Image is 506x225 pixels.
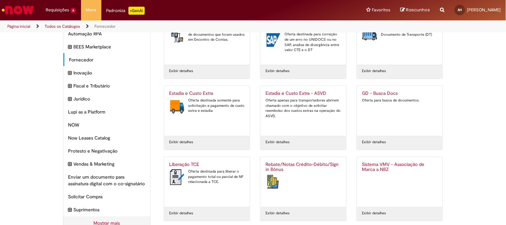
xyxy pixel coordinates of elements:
span: Protesto e Negativação [68,148,145,154]
span: NOW [68,122,145,128]
div: Protesto e Negativação [63,144,150,158]
span: Rascunhos [406,7,430,13]
div: expandir categoria Jurídico Jurídico [63,92,150,105]
h2: GD - Busca Docs [362,91,438,96]
a: Estadia e Custo Extra - ASVD Oferta apenas para transportadores abrirem chamado com o objetivo de... [261,86,346,136]
div: Fornecedor [63,53,150,66]
span: More [86,7,96,13]
h2: Estadia e Custo Extra [169,91,245,96]
span: Fiscal e Tributário [74,82,145,89]
a: Exibir detalhes [362,140,386,145]
img: Liberação TCE [169,169,185,186]
span: Inovação [74,69,145,76]
img: ServiceNow [1,3,35,17]
span: Solicitar Compra [68,193,145,200]
div: expandir categoria Vendas & Marketing Vendas & Marketing [63,157,150,171]
div: Solicitar Compra [63,190,150,203]
a: Exibir detalhes [266,140,290,145]
div: Lupi as a Platform [63,105,150,119]
a: Documento de Transporte (DT) Documento de Transporte (DT) Criação, exclusão e cálculo de Document... [357,15,443,65]
i: expandir categoria BEES Marketplace [68,43,72,51]
a: Página inicial [7,24,30,29]
div: Essa oferta refere-se a tratativa de documentos que foram usados em Encontro de Contas. [169,27,245,42]
div: Enviar um documento para assinatura digital com o co-signatário [63,170,150,190]
h2: Rebate/Notas Crédito-Débito/Sign in Bônus [266,162,341,173]
a: Estadia e Custo Extra Estadia e Custo Extra Oferta destinada somente para solicitação e pagamento... [164,86,250,136]
img: Rebate/Notas Crédito-Débito/Sign in Bônus [266,174,281,191]
h2: Estadia e Custo Extra - ASVD [266,91,341,96]
a: Sistema VMV - Associação de Marca a NBZ [357,157,443,207]
i: expandir categoria Inovação [68,69,72,77]
div: Oferta apenas para transportadores abrirem chamado com o objetivo de solicitar reembolso dos cust... [266,98,341,119]
a: Todos os Catálogos [45,24,80,29]
span: Fornecedor [69,56,145,63]
div: Oferta destinada somente para solicitação e pagamento de custo extra e estadia [169,98,245,114]
a: Exibir detalhes [266,68,290,74]
span: Lupi as a Platform [68,108,145,115]
a: Exibir detalhes [169,68,193,74]
span: [PERSON_NAME] [467,7,501,13]
span: 6 [70,8,76,13]
a: Divergência de valor entre DT no SAP e UNIDOCS Divergência de valor entre DT no SAP e UNIDOCS Ofe... [261,15,346,65]
div: Now Leases Catalog [63,131,150,145]
p: +GenAi [128,7,145,15]
img: Documento de Transporte (DT) [362,27,378,43]
div: NOW [63,118,150,132]
ul: Trilhas de página [5,20,332,33]
i: expandir categoria Fiscal e Tributário [68,82,72,90]
div: expandir categoria Fiscal e Tributário Fiscal e Tributário [63,79,150,92]
div: expandir categoria Inovação Inovação [63,66,150,79]
div: Oferta destinada para liberar o pagamento total ou parcial de NF relacionada a TCE. [169,169,245,185]
i: expandir categoria Vendas & Marketing [68,161,72,168]
h2: Liberação TCE [169,162,245,167]
span: Favoritos [372,7,391,13]
div: Oferta para busca de documentos. [362,98,438,103]
img: Divergência de valor entre DT no SAP e UNIDOCS [266,32,281,48]
div: Automação RPA [63,27,150,40]
ul: Categorias [63,14,150,216]
span: Requisições [46,7,69,13]
span: BEES Marketplace [74,43,145,50]
a: Compensação Interna Compensação Interna Essa oferta refere-se a tratativa de documentos que foram... [164,15,250,65]
img: Estadia e Custo Extra [169,98,185,115]
div: expandir categoria BEES Marketplace BEES Marketplace [63,40,150,53]
a: Exibir detalhes [362,68,386,74]
a: GD - Busca Docs Oferta para busca de documentos. [357,86,443,136]
a: Exibir detalhes [169,140,193,145]
span: Suprimentos [74,206,145,213]
span: AH [458,8,462,12]
i: expandir categoria Jurídico [68,95,72,103]
span: Jurídico [74,95,145,102]
div: expandir categoria Suprimentos Suprimentos [63,203,150,216]
a: Exibir detalhes [266,211,290,216]
span: Enviar um documento para assinatura digital com o co-signatário [68,174,145,187]
i: expandir categoria Suprimentos [68,206,72,214]
h2: Sistema VMV - Associação de Marca a NBZ [362,162,438,173]
a: Fornecedor [94,24,115,29]
a: Exibir detalhes [169,211,193,216]
div: Oferta destinada para correção de um erro no UNIDOCS ou no SAP, analise de divergência entre valo... [266,32,341,53]
a: Rebate/Notas Crédito-Débito/Sign in Bônus Rebate/Notas Crédito-Débito/Sign in Bônus [261,157,346,207]
a: Rascunhos [401,7,430,13]
span: Now Leases Catalog [68,135,145,141]
span: Automação RPA [68,30,145,37]
span: Vendas & Marketing [74,161,145,167]
a: Exibir detalhes [362,211,386,216]
div: Padroniza [106,7,145,15]
img: Compensação Interna [169,27,185,43]
a: Liberação TCE Liberação TCE Oferta destinada para liberar o pagamento total ou parcial de NF rela... [164,157,250,207]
